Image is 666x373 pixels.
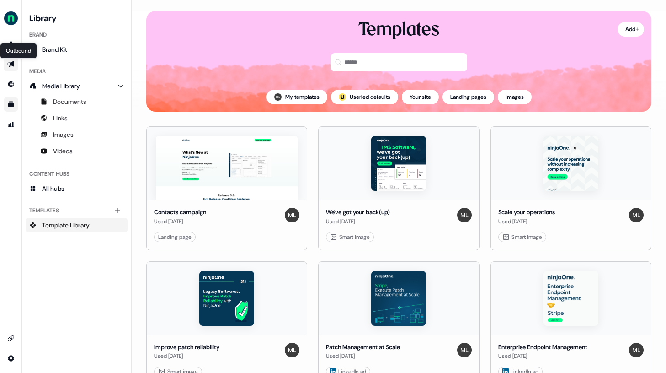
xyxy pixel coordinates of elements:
[402,90,439,104] button: Your site
[285,343,299,357] img: Megan
[543,136,598,191] img: Scale your operations
[498,90,532,104] button: Images
[318,126,479,250] button: We've got your back(up)We've got your back(up)Used [DATE]Megan Smart image
[53,97,86,106] span: Documents
[4,331,18,346] a: Go to integrations
[26,27,128,42] div: Brand
[26,94,128,109] a: Documents
[154,351,219,361] div: Used [DATE]
[4,117,18,132] a: Go to attribution
[457,208,472,222] img: Megan
[4,57,18,71] a: Go to outbound experience
[26,203,128,218] div: Templates
[326,351,400,361] div: Used [DATE]
[158,232,192,242] div: Landing page
[154,343,219,352] div: Improve patch reliability
[274,93,282,101] img: Husnain
[199,271,254,326] img: Improve patch reliability
[53,146,73,156] span: Videos
[26,79,128,93] a: Media Library
[26,167,128,181] div: Content Hubs
[26,127,128,142] a: Images
[285,208,299,222] img: Megan
[266,90,327,104] button: My templates
[326,343,400,352] div: Patch Management at Scale
[26,64,128,79] div: Media
[26,11,128,24] h3: Library
[4,351,18,366] a: Go to integrations
[26,218,128,232] a: Template Library
[4,97,18,112] a: Go to templates
[331,90,398,104] button: userled logo;Userled defaults
[543,271,598,326] img: Enterprise Endpoint Management
[26,144,128,158] a: Videos
[502,232,542,242] div: Smart image
[154,217,206,226] div: Used [DATE]
[498,351,587,361] div: Used [DATE]
[53,114,68,123] span: Links
[4,37,18,51] a: Go to prospects
[26,111,128,125] a: Links
[629,343,644,357] img: Megan
[42,81,80,91] span: Media Library
[4,77,18,92] a: Go to Inbound
[26,181,128,196] a: All hubs
[457,343,472,357] img: Megan
[371,136,426,191] img: We've got your back(up)
[42,184,64,193] span: All hubs
[339,93,346,101] div: ;
[629,208,644,222] img: Megan
[371,271,426,326] img: Patch Management at Scale
[154,208,206,217] div: Contacts campaign
[42,45,67,54] span: Brand Kit
[490,126,651,250] button: Scale your operationsScale your operationsUsed [DATE]Megan Smart image
[42,221,90,230] span: Template Library
[498,217,555,226] div: Used [DATE]
[358,18,439,42] div: Templates
[326,217,390,226] div: Used [DATE]
[339,93,346,101] img: userled logo
[330,232,370,242] div: Smart image
[498,343,587,352] div: Enterprise Endpoint Management
[442,90,494,104] button: Landing pages
[618,22,644,37] button: Add
[53,130,74,139] span: Images
[156,136,298,200] img: Contacts campaign
[26,42,128,57] a: Brand Kit
[498,208,555,217] div: Scale your operations
[146,126,307,250] button: Contacts campaignContacts campaignUsed [DATE]MeganLanding page
[326,208,390,217] div: We've got your back(up)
